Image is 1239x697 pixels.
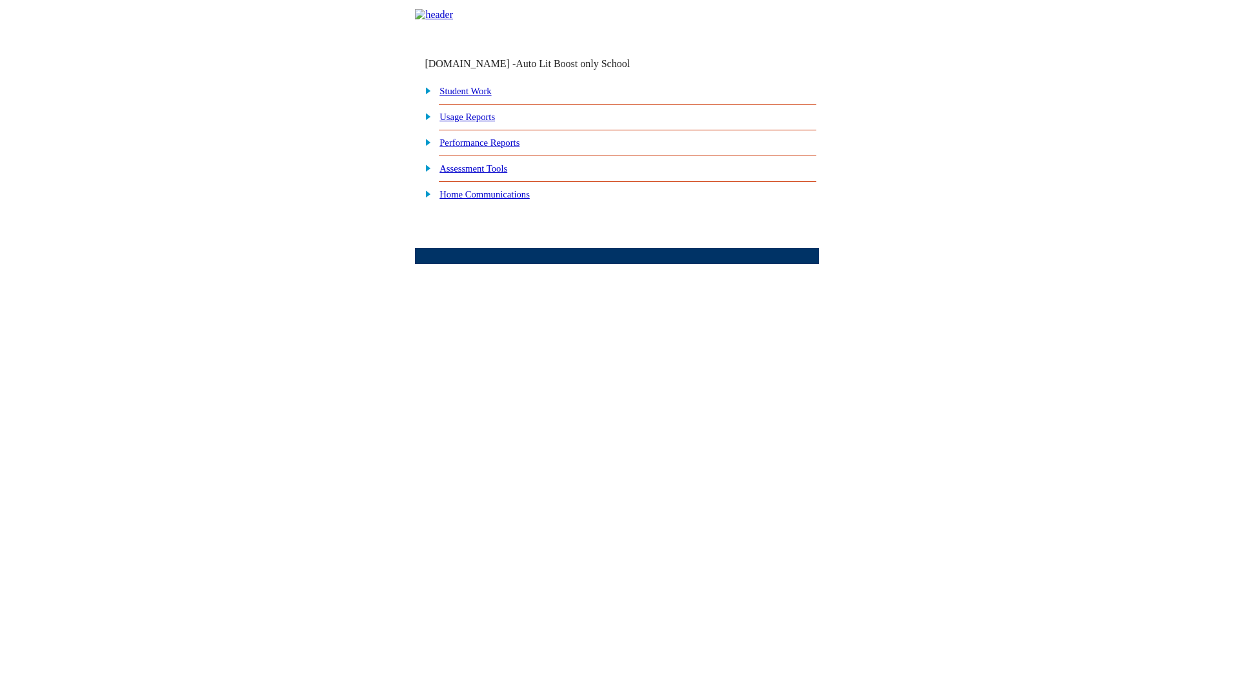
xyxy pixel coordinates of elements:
[418,162,432,174] img: plus.gif
[415,9,453,21] img: header
[418,85,432,96] img: plus.gif
[439,112,495,122] a: Usage Reports
[439,137,519,148] a: Performance Reports
[439,163,507,174] a: Assessment Tools
[418,136,432,148] img: plus.gif
[425,58,662,70] td: [DOMAIN_NAME] -
[439,86,491,96] a: Student Work
[439,189,530,199] a: Home Communications
[418,110,432,122] img: plus.gif
[418,188,432,199] img: plus.gif
[516,58,630,69] nobr: Auto Lit Boost only School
